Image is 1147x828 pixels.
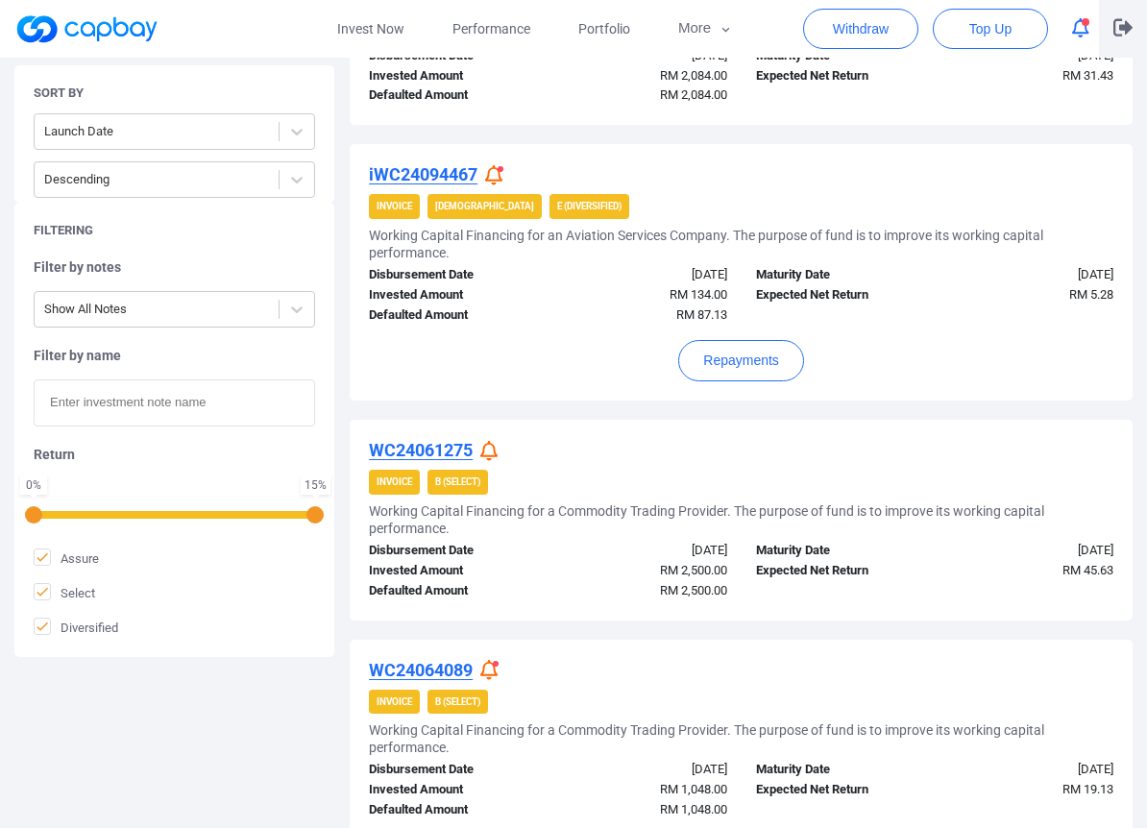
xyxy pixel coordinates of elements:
[354,760,548,780] div: Disbursement Date
[660,68,727,83] span: RM 2,084.00
[935,265,1128,285] div: [DATE]
[369,440,473,460] u: WC24061275
[935,541,1128,561] div: [DATE]
[305,479,327,491] div: 15 %
[742,561,935,581] div: Expected Net Return
[377,696,412,707] strong: Invoice
[354,780,548,800] div: Invested Amount
[34,222,93,239] h5: Filtering
[548,265,741,285] div: [DATE]
[354,305,548,326] div: Defaulted Amount
[354,541,548,561] div: Disbursement Date
[369,227,1113,261] h5: Working Capital Financing for an Aviation Services Company. The purpose of fund is to improve its...
[742,285,935,305] div: Expected Net Return
[369,660,473,680] u: WC24064089
[660,782,727,796] span: RM 1,048.00
[1062,68,1113,83] span: RM 31.43
[548,760,741,780] div: [DATE]
[369,721,1113,756] h5: Working Capital Financing for a Commodity Trading Provider. The purpose of fund is to improve its...
[1062,782,1113,796] span: RM 19.13
[34,379,315,426] input: Enter investment note name
[354,800,548,820] div: Defaulted Amount
[354,581,548,601] div: Defaulted Amount
[670,287,727,302] span: RM 134.00
[1062,563,1113,577] span: RM 45.63
[742,66,935,86] div: Expected Net Return
[354,561,548,581] div: Invested Amount
[435,696,480,707] strong: B (Select)
[34,583,95,602] span: Select
[548,541,741,561] div: [DATE]
[34,258,315,276] h5: Filter by notes
[742,780,935,800] div: Expected Net Return
[377,476,412,487] strong: Invoice
[354,285,548,305] div: Invested Amount
[34,446,315,463] h5: Return
[660,802,727,816] span: RM 1,048.00
[354,66,548,86] div: Invested Amount
[935,760,1128,780] div: [DATE]
[660,563,727,577] span: RM 2,500.00
[742,760,935,780] div: Maturity Date
[24,479,43,491] div: 0 %
[34,347,315,364] h5: Filter by name
[557,201,622,211] strong: E (Diversified)
[435,201,534,211] strong: [DEMOGRAPHIC_DATA]
[34,548,99,568] span: Assure
[1069,287,1113,302] span: RM 5.28
[933,9,1048,49] button: Top Up
[452,18,530,39] span: Performance
[354,265,548,285] div: Disbursement Date
[742,541,935,561] div: Maturity Date
[354,85,548,106] div: Defaulted Amount
[660,583,727,597] span: RM 2,500.00
[678,340,804,381] button: Repayments
[34,85,84,102] h5: Sort By
[578,18,630,39] span: Portfolio
[369,502,1113,537] h5: Working Capital Financing for a Commodity Trading Provider. The purpose of fund is to improve its...
[676,307,727,322] span: RM 87.13
[969,19,1012,38] span: Top Up
[377,201,412,211] strong: Invoice
[369,164,477,184] u: iWC24094467
[435,476,480,487] strong: B (Select)
[34,618,118,637] span: Diversified
[660,87,727,102] span: RM 2,084.00
[803,9,918,49] button: Withdraw
[742,265,935,285] div: Maturity Date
